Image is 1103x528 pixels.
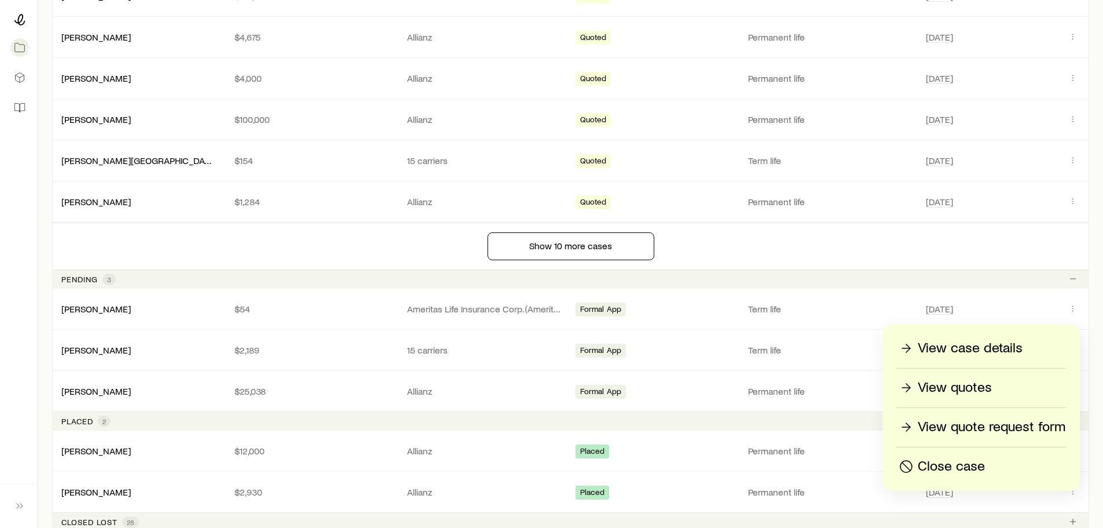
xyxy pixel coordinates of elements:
p: View quote request form [918,418,1065,436]
div: [PERSON_NAME] [61,486,131,498]
p: Term life [748,155,912,166]
span: Quoted [580,74,607,86]
div: [PERSON_NAME] [61,303,131,315]
p: Permanent life [748,114,912,125]
div: [PERSON_NAME] [61,31,131,43]
p: $4,675 [234,31,389,43]
span: 3 [107,275,111,284]
span: Quoted [580,115,607,127]
div: [PERSON_NAME][GEOGRAPHIC_DATA] [61,155,216,167]
span: Formal App [580,304,622,316]
p: Allianz [407,486,562,498]
p: Permanent life [748,72,912,84]
a: [PERSON_NAME] [61,445,131,456]
p: Permanent life [748,31,912,43]
div: [PERSON_NAME] [61,385,131,398]
span: Quoted [580,156,607,168]
p: $25,038 [234,385,389,397]
p: $2,189 [234,344,389,356]
p: Allianz [407,114,562,125]
p: Allianz [407,196,562,207]
a: View quotes [896,378,1066,398]
p: $154 [234,155,389,166]
span: 2 [102,417,106,426]
div: [PERSON_NAME] [61,196,131,208]
span: Formal App [580,387,622,399]
p: Permanent life [748,445,912,457]
a: [PERSON_NAME] [61,303,131,314]
p: Allianz [407,31,562,43]
p: Allianz [407,72,562,84]
button: Show 10 more cases [488,232,654,260]
p: Term life [748,344,912,356]
div: [PERSON_NAME] [61,344,131,356]
p: Closed lost [61,518,118,527]
p: Ameritas Life Insurance Corp. (Ameritas) [407,303,562,315]
span: Quoted [580,32,607,45]
a: [PERSON_NAME][GEOGRAPHIC_DATA] [61,155,218,166]
p: View quotes [918,378,992,397]
p: $12,000 [234,445,389,457]
div: [PERSON_NAME] [61,445,131,457]
span: [DATE] [926,114,953,125]
span: Placed [580,487,605,500]
p: Permanent life [748,196,912,207]
p: Permanent life [748,385,912,397]
p: $2,930 [234,486,389,498]
div: [PERSON_NAME] [61,114,131,126]
span: [DATE] [926,486,953,498]
p: $54 [234,303,389,315]
span: [DATE] [926,303,953,315]
span: [DATE] [926,72,953,84]
p: Term life [748,303,912,315]
p: 15 carriers [407,344,562,356]
p: Close case [918,457,985,476]
p: $100,000 [234,114,389,125]
p: Allianz [407,385,562,397]
span: [DATE] [926,155,953,166]
p: Pending [61,275,98,284]
span: Quoted [580,197,607,209]
p: Permanent life [748,486,912,498]
span: [DATE] [926,196,953,207]
a: [PERSON_NAME] [61,114,131,125]
a: [PERSON_NAME] [61,486,131,497]
span: Formal App [580,345,622,358]
a: [PERSON_NAME] [61,196,131,207]
div: [PERSON_NAME] [61,72,131,85]
a: [PERSON_NAME] [61,344,131,355]
button: Close case [896,457,1066,477]
a: [PERSON_NAME] [61,385,131,396]
p: $4,000 [234,72,389,84]
p: $1,284 [234,196,389,207]
a: [PERSON_NAME] [61,72,131,83]
p: View case details [918,339,1023,358]
a: View case details [896,338,1066,359]
span: 28 [127,518,134,527]
span: Placed [580,446,605,458]
p: Allianz [407,445,562,457]
p: 15 carriers [407,155,562,166]
p: Placed [61,417,93,426]
a: View quote request form [896,417,1066,438]
span: [DATE] [926,31,953,43]
a: [PERSON_NAME] [61,31,131,42]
